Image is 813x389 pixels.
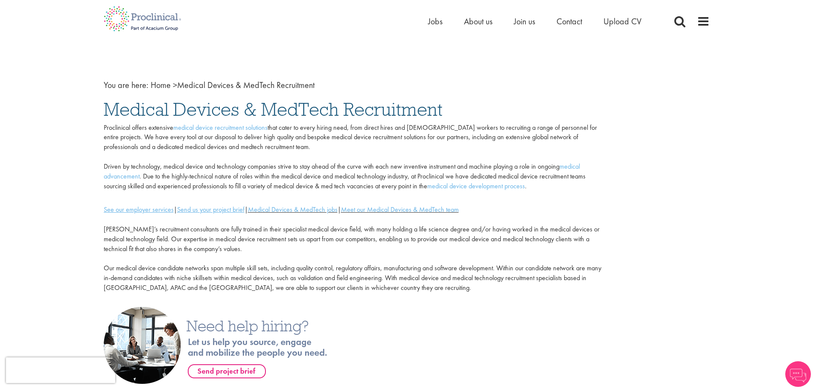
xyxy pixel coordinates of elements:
[785,361,811,387] img: Chatbot
[177,205,245,214] a: Send us your project brief
[173,123,268,132] a: medical device recruitment solutions
[557,16,582,27] a: Contact
[104,123,606,191] p: Proclinical offers extensive that cater to every hiring need, from direct hires and [DEMOGRAPHIC_...
[104,205,174,214] a: See our employer services
[603,16,641,27] a: Upload CV
[6,357,115,383] iframe: reCAPTCHA
[104,215,606,303] p: [PERSON_NAME]’s recruitment consultants are fully trained in their specialist medical device fiel...
[104,162,580,181] a: medical advancement
[341,205,459,214] a: Meet our Medical Devices & MedTech team
[104,205,606,215] div: | | |
[173,79,177,91] span: >
[104,98,443,121] span: Medical Devices & MedTech Recruitment
[464,16,492,27] a: About us
[514,16,535,27] a: Join us
[151,79,315,91] span: Medical Devices & MedTech Recruitment
[427,181,525,190] a: medical device development process
[104,79,149,91] span: You are here:
[151,79,171,91] a: breadcrumb link to Home
[428,16,443,27] a: Jobs
[248,205,338,214] a: Medical Devices & MedTech jobs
